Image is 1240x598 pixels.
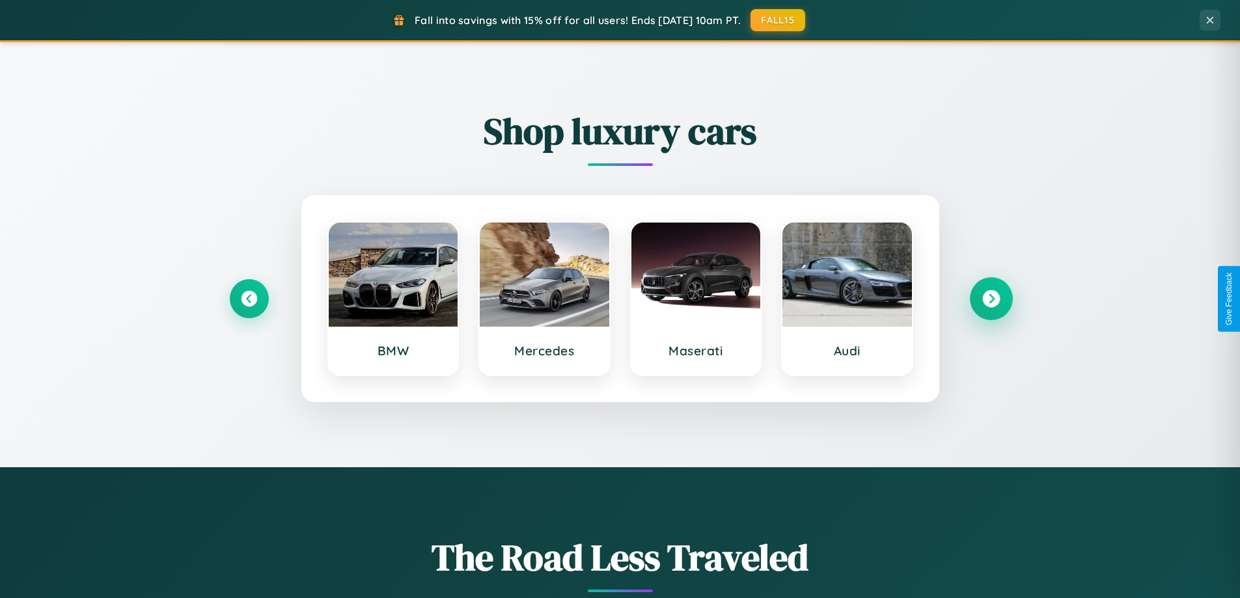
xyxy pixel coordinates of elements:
h1: The Road Less Traveled [230,532,1011,582]
h3: BMW [342,343,445,359]
button: FALL15 [751,9,805,31]
h3: Mercedes [493,343,596,359]
div: Give Feedback [1224,273,1233,325]
h3: Audi [795,343,899,359]
h3: Maserati [644,343,748,359]
h2: Shop luxury cars [230,106,1011,156]
span: Fall into savings with 15% off for all users! Ends [DATE] 10am PT. [415,14,741,27]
